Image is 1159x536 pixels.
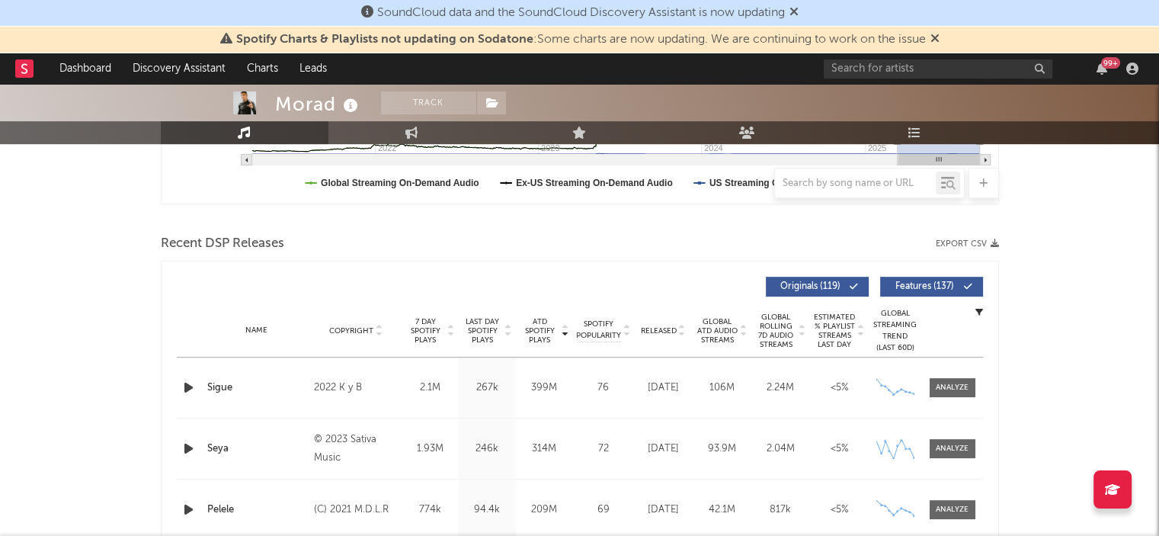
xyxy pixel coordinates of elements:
[381,91,476,114] button: Track
[236,34,533,46] span: Spotify Charts & Playlists not updating on Sodatone
[880,277,983,297] button: Features(137)
[814,380,865,396] div: <5%
[289,53,338,84] a: Leads
[638,380,689,396] div: [DATE]
[236,34,926,46] span: : Some charts are now updating. We are continuing to work on the issue
[314,431,397,467] div: © 2023 Sativa Music
[638,502,689,518] div: [DATE]
[775,178,936,190] input: Search by song name or URL
[577,380,630,396] div: 76
[890,282,960,291] span: Features ( 137 )
[1097,63,1107,75] button: 99+
[776,282,846,291] span: Originals ( 119 )
[314,379,397,397] div: 2022 K y B
[405,502,455,518] div: 774k
[696,380,748,396] div: 106M
[405,317,446,345] span: 7 Day Spotify Plays
[755,380,806,396] div: 2.24M
[824,59,1052,79] input: Search for artists
[405,380,455,396] div: 2.1M
[696,441,748,457] div: 93.9M
[936,239,999,249] button: Export CSV
[641,326,677,335] span: Released
[696,502,748,518] div: 42.1M
[377,7,785,19] span: SoundCloud data and the SoundCloud Discovery Assistant is now updating
[207,502,307,518] a: Pelele
[520,441,569,457] div: 314M
[329,326,373,335] span: Copyright
[207,441,307,457] a: Seya
[122,53,236,84] a: Discovery Assistant
[755,502,806,518] div: 817k
[814,313,856,349] span: Estimated % Playlist Streams Last Day
[814,441,865,457] div: <5%
[207,325,307,336] div: Name
[314,501,397,519] div: (C) 2021 M.D.L.R
[520,502,569,518] div: 209M
[814,502,865,518] div: <5%
[577,502,630,518] div: 69
[463,317,503,345] span: Last Day Spotify Plays
[789,7,799,19] span: Dismiss
[275,91,362,117] div: Morad
[520,380,569,396] div: 399M
[696,317,738,345] span: Global ATD Audio Streams
[1101,57,1120,69] div: 99 +
[463,441,512,457] div: 246k
[207,380,307,396] a: Sigue
[766,277,869,297] button: Originals(119)
[520,317,560,345] span: ATD Spotify Plays
[755,313,797,349] span: Global Rolling 7D Audio Streams
[638,441,689,457] div: [DATE]
[161,235,284,253] span: Recent DSP Releases
[930,34,940,46] span: Dismiss
[463,380,512,396] div: 267k
[405,441,455,457] div: 1.93M
[236,53,289,84] a: Charts
[755,441,806,457] div: 2.04M
[576,319,621,342] span: Spotify Popularity
[577,441,630,457] div: 72
[49,53,122,84] a: Dashboard
[463,502,512,518] div: 94.4k
[872,308,918,354] div: Global Streaming Trend (Last 60D)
